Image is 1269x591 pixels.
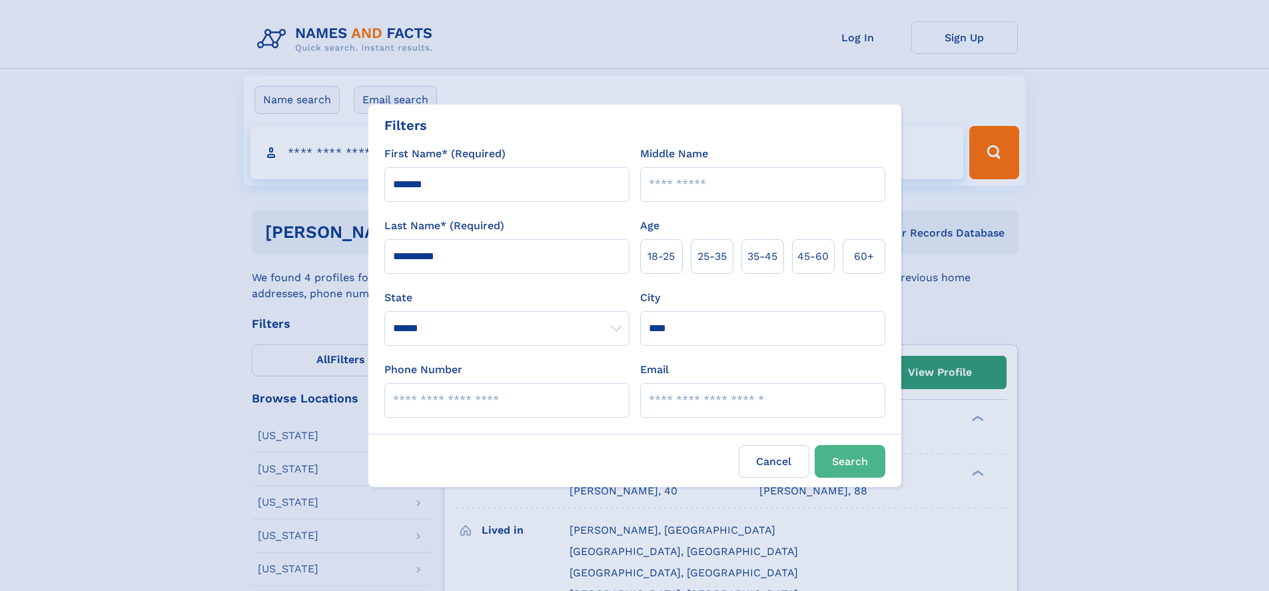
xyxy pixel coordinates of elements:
[854,249,874,265] span: 60+
[739,445,809,478] label: Cancel
[640,218,659,234] label: Age
[384,218,504,234] label: Last Name* (Required)
[384,362,462,378] label: Phone Number
[647,249,675,265] span: 18‑25
[640,146,708,162] label: Middle Name
[747,249,777,265] span: 35‑45
[640,290,660,306] label: City
[384,290,630,306] label: State
[384,146,506,162] label: First Name* (Required)
[797,249,829,265] span: 45‑60
[384,115,427,135] div: Filters
[815,445,885,478] button: Search
[697,249,727,265] span: 25‑35
[640,362,669,378] label: Email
